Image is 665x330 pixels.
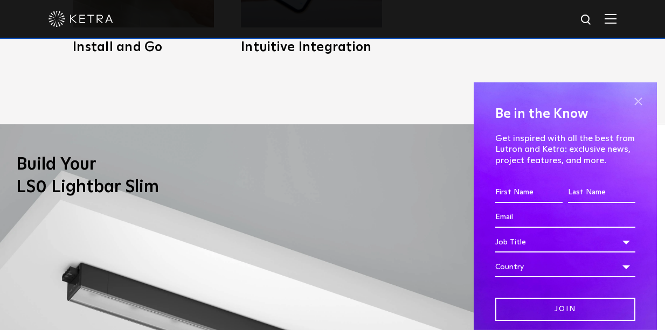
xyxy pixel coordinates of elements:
div: Job Title [495,232,635,252]
p: Get inspired with all the best from Lutron and Ketra: exclusive news, project features, and more. [495,133,635,166]
div: Country [495,257,635,277]
input: Email [495,207,635,228]
h3: Intuitive Integration [241,41,382,54]
img: ketra-logo-2019-white [49,11,113,27]
h3: Install and Go [73,41,214,54]
img: Hamburger%20Nav.svg [605,13,616,24]
img: search icon [580,13,593,27]
h4: Be in the Know [495,104,635,124]
input: Join [495,298,635,321]
input: Last Name [568,182,635,203]
input: First Name [495,182,563,203]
